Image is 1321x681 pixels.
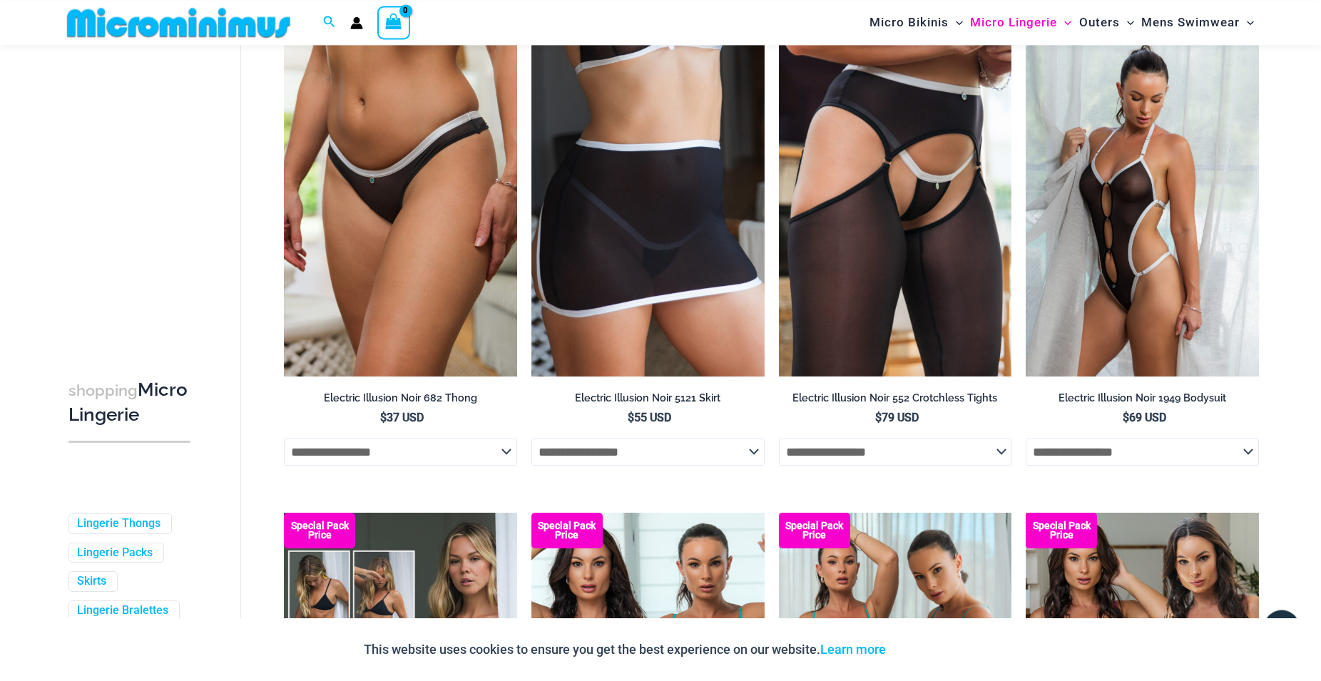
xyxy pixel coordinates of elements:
[628,411,671,424] bdi: 55 USD
[77,545,153,560] a: Lingerie Packs
[779,521,850,540] b: Special Pack Price
[779,26,1012,376] a: Electric Illusion Noir 1521 Bra 611 Micro 552 Tights 06Electric Illusion Noir 1521 Bra 611 Micro ...
[68,377,190,426] h3: Micro Lingerie
[364,639,886,660] p: This website uses cookies to ensure you get the best experience on our website.
[779,26,1012,376] img: Electric Illusion Noir 1521 Bra 611 Micro 552 Tights 06
[284,391,517,405] h2: Electric Illusion Noir 682 Thong
[875,411,882,424] span: $
[864,2,1260,43] nav: Site Navigation
[866,4,966,41] a: Micro BikinisMenu ToggleMenu Toggle
[1079,4,1120,41] span: Outers
[1026,26,1259,376] a: Electric Illusion Noir 1949 Bodysuit 03Electric Illusion Noir 1949 Bodysuit 04Electric Illusion N...
[1138,4,1258,41] a: Mens SwimwearMenu ToggleMenu Toggle
[1123,411,1129,424] span: $
[820,642,886,657] a: Learn more
[1026,521,1097,540] b: Special Pack Price
[68,381,138,399] span: shopping
[949,4,963,41] span: Menu Toggle
[77,603,168,618] a: Lingerie Bralettes
[1240,4,1254,41] span: Menu Toggle
[970,4,1057,41] span: Micro Lingerie
[380,411,424,424] bdi: 37 USD
[1057,4,1071,41] span: Menu Toggle
[1026,391,1259,410] a: Electric Illusion Noir 1949 Bodysuit
[531,391,765,410] a: Electric Illusion Noir 5121 Skirt
[61,6,296,39] img: MM SHOP LOGO FLAT
[1026,26,1259,376] img: Electric Illusion Noir 1949 Bodysuit 03
[897,633,957,667] button: Accept
[284,521,355,540] b: Special Pack Price
[284,26,517,376] img: Electric Illusion Noir 682 Thong 02
[1123,411,1166,424] bdi: 69 USD
[77,574,106,589] a: Skirts
[1120,4,1134,41] span: Menu Toggle
[1141,4,1240,41] span: Mens Swimwear
[350,16,363,29] a: Account icon link
[284,391,517,410] a: Electric Illusion Noir 682 Thong
[869,4,949,41] span: Micro Bikinis
[323,14,336,31] a: Search icon link
[779,391,1012,410] a: Electric Illusion Noir 552 Crotchless Tights
[377,6,410,39] a: View Shopping Cart, empty
[779,391,1012,405] h2: Electric Illusion Noir 552 Crotchless Tights
[628,411,634,424] span: $
[380,411,387,424] span: $
[68,48,197,333] iframe: TrustedSite Certified
[1026,391,1259,405] h2: Electric Illusion Noir 1949 Bodysuit
[531,26,765,376] a: Electric Illusion Noir Skirt 02Electric Illusion Noir 1521 Bra 611 Micro 5121 Skirt 01Electric Il...
[531,391,765,405] h2: Electric Illusion Noir 5121 Skirt
[966,4,1075,41] a: Micro LingerieMenu ToggleMenu Toggle
[1076,4,1138,41] a: OutersMenu ToggleMenu Toggle
[77,516,160,531] a: Lingerie Thongs
[284,26,517,376] a: Electric Illusion Noir 682 Thong 01Electric Illusion Noir 682 Thong 02Electric Illusion Noir 682 ...
[531,521,603,540] b: Special Pack Price
[531,26,765,376] img: Electric Illusion Noir Skirt 02
[875,411,919,424] bdi: 79 USD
